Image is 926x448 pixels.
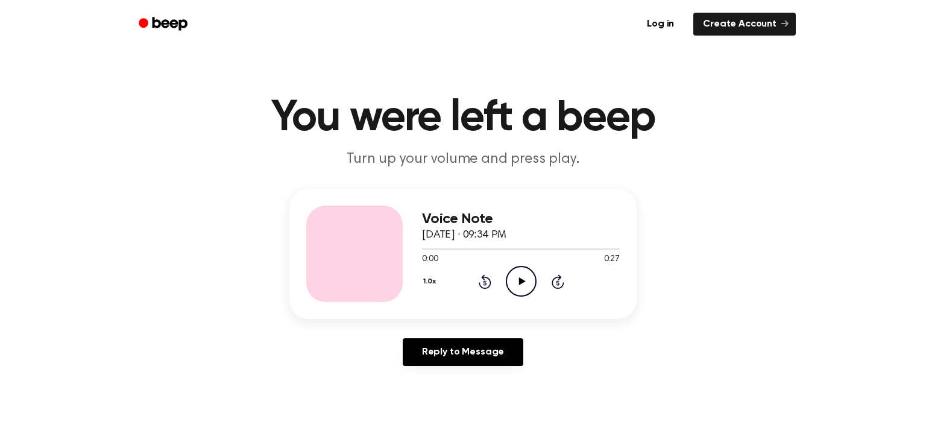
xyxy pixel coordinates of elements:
[231,150,694,169] p: Turn up your volume and press play.
[693,13,796,36] a: Create Account
[422,253,438,266] span: 0:00
[422,230,506,241] span: [DATE] · 09:34 PM
[154,96,772,140] h1: You were left a beep
[130,13,198,36] a: Beep
[635,10,686,38] a: Log in
[604,253,620,266] span: 0:27
[422,211,620,227] h3: Voice Note
[422,271,440,292] button: 1.0x
[403,338,523,366] a: Reply to Message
